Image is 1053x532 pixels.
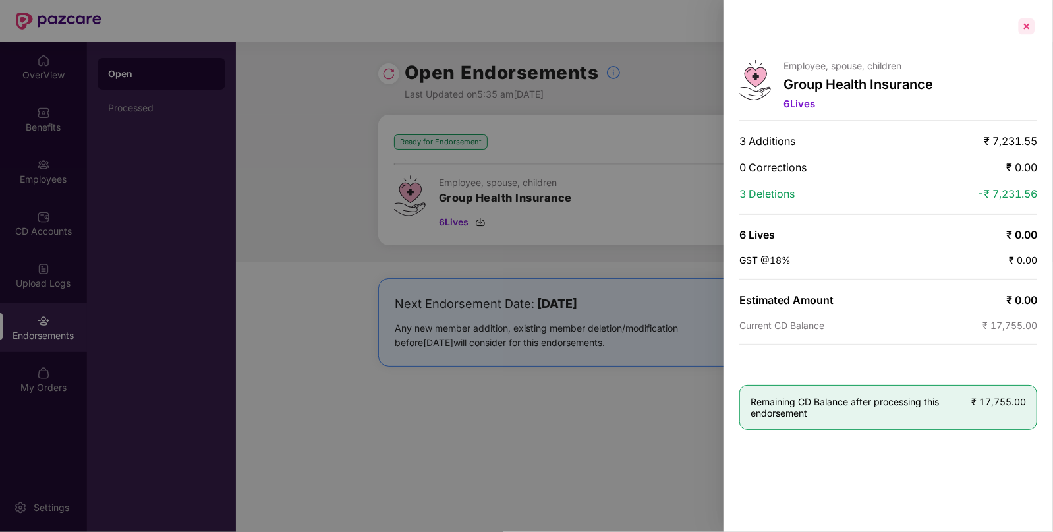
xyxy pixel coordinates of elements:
[784,60,934,71] p: Employee, spouse, children
[971,396,1026,407] span: ₹ 17,755.00
[982,320,1037,331] span: ₹ 17,755.00
[739,254,791,266] span: GST @18%
[739,161,807,174] span: 0 Corrections
[739,60,771,100] img: svg+xml;base64,PHN2ZyB4bWxucz0iaHR0cDovL3d3dy53My5vcmcvMjAwMC9zdmciIHdpZHRoPSI0Ny43MTQiIGhlaWdodD...
[739,293,834,307] span: Estimated Amount
[751,396,971,419] span: Remaining CD Balance after processing this endorsement
[739,320,824,331] span: Current CD Balance
[739,228,775,241] span: 6 Lives
[739,187,795,200] span: 3 Deletions
[1006,293,1037,307] span: ₹ 0.00
[984,134,1037,148] span: ₹ 7,231.55
[1009,254,1037,266] span: ₹ 0.00
[1006,161,1037,174] span: ₹ 0.00
[784,98,816,110] span: 6 Lives
[739,134,795,148] span: 3 Additions
[977,187,1037,200] span: -₹ 7,231.56
[784,76,934,92] p: Group Health Insurance
[1006,228,1037,241] span: ₹ 0.00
